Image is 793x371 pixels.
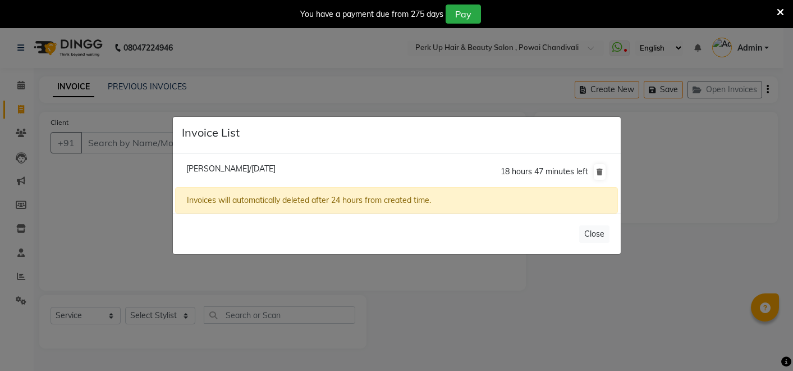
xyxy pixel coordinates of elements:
span: [PERSON_NAME]/[DATE] [186,164,276,174]
div: Invoices will automatically deleted after 24 hours from created time. [175,187,617,214]
div: You have a payment due from 275 days [300,8,443,20]
button: Pay [446,4,481,24]
iframe: chat widget [746,326,782,360]
h5: Invoice List [182,126,240,139]
span: 18 hours 47 minutes left [501,166,588,177]
button: Close [579,225,609,243]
